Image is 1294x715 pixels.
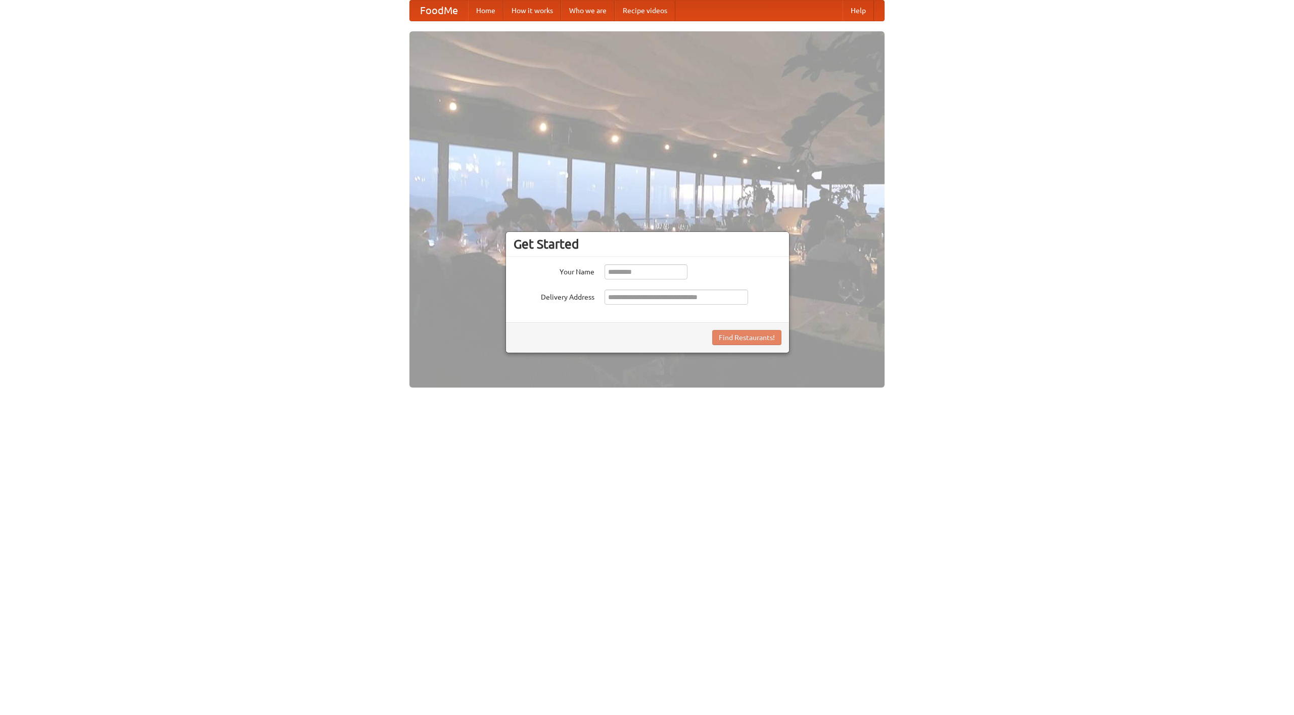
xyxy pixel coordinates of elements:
a: FoodMe [410,1,468,21]
label: Delivery Address [514,290,594,302]
a: How it works [503,1,561,21]
a: Home [468,1,503,21]
button: Find Restaurants! [712,330,781,345]
a: Help [843,1,874,21]
a: Who we are [561,1,615,21]
a: Recipe videos [615,1,675,21]
label: Your Name [514,264,594,277]
h3: Get Started [514,236,781,252]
